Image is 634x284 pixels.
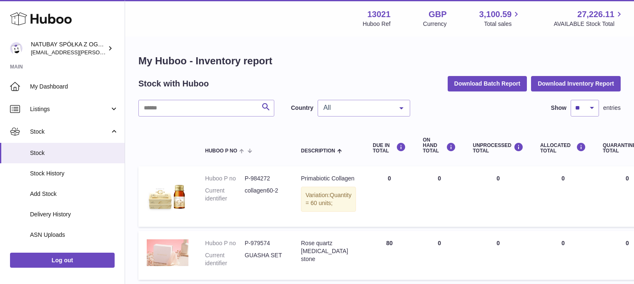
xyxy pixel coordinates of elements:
[291,104,313,112] label: Country
[531,76,621,91] button: Download Inventory Report
[245,251,284,267] dd: GUASHA SET
[10,253,115,268] a: Log out
[301,187,356,212] div: Variation:
[540,142,586,154] div: ALLOCATED Total
[464,166,532,227] td: 0
[423,137,456,154] div: ON HAND Total
[364,166,414,227] td: 0
[554,9,624,28] a: 27,226.11 AVAILABLE Stock Total
[363,20,391,28] div: Huboo Ref
[551,104,566,112] label: Show
[626,240,629,246] span: 0
[479,9,512,20] span: 3,100.59
[364,231,414,280] td: 80
[373,142,406,154] div: DUE IN TOTAL
[147,239,188,266] img: product image
[138,78,209,89] h2: Stock with Huboo
[301,239,356,263] div: Rose quartz [MEDICAL_DATA] stone
[205,148,237,154] span: Huboo P no
[31,49,167,56] span: [EMAIL_ADDRESS][PERSON_NAME][DOMAIN_NAME]
[30,105,110,113] span: Listings
[473,142,524,154] div: UNPROCESSED Total
[205,239,245,247] dt: Huboo P no
[30,190,118,198] span: Add Stock
[306,192,351,206] span: Quantity = 60 units;
[205,187,245,203] dt: Current identifier
[301,175,356,183] div: Primabiotic Collagen
[30,149,118,157] span: Stock
[448,76,527,91] button: Download Batch Report
[429,9,446,20] strong: GBP
[245,187,284,203] dd: collagen60-2
[464,231,532,280] td: 0
[205,175,245,183] dt: Huboo P no
[301,148,335,154] span: Description
[138,54,621,68] h1: My Huboo - Inventory report
[479,9,521,28] a: 3,100.59 Total sales
[205,251,245,267] dt: Current identifier
[414,166,464,227] td: 0
[321,104,393,112] span: All
[626,175,629,182] span: 0
[245,175,284,183] dd: P-984272
[367,9,391,20] strong: 13021
[577,9,614,20] span: 27,226.11
[30,210,118,218] span: Delivery History
[30,128,110,136] span: Stock
[414,231,464,280] td: 0
[554,20,624,28] span: AVAILABLE Stock Total
[423,20,447,28] div: Currency
[147,175,188,216] img: product image
[30,170,118,177] span: Stock History
[30,231,118,239] span: ASN Uploads
[245,239,284,247] dd: P-979574
[10,42,23,55] img: kacper.antkowski@natubay.pl
[484,20,521,28] span: Total sales
[30,83,118,91] span: My Dashboard
[31,41,106,56] div: NATUBAY SPÓŁKA Z OGRANICZONĄ ODPOWIEDZIALNOŚCIĄ
[532,166,594,227] td: 0
[532,231,594,280] td: 0
[603,104,621,112] span: entries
